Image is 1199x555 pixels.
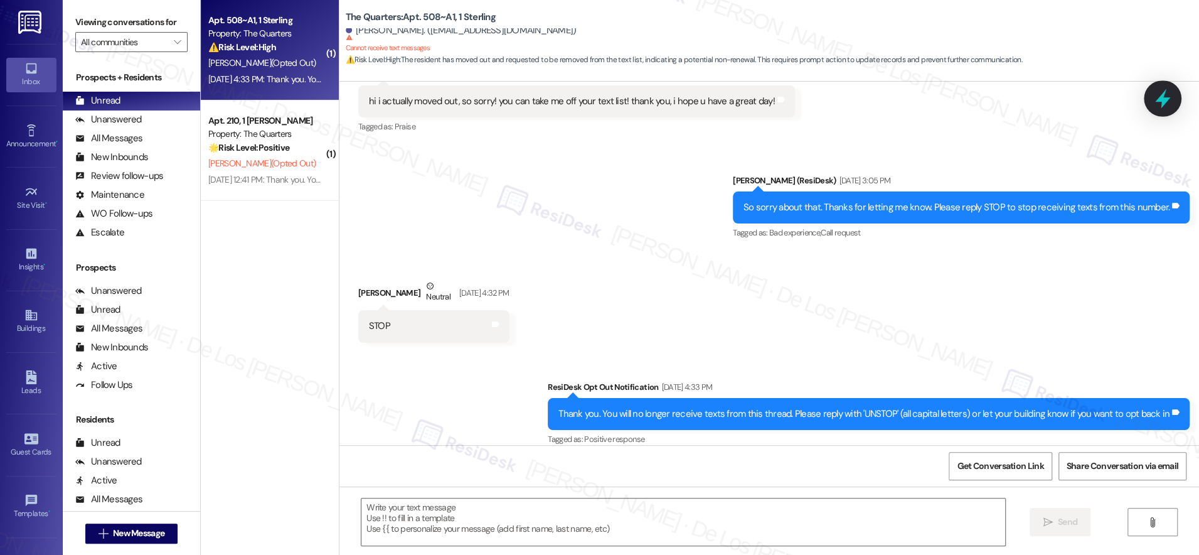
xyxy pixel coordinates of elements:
div: hi i actually moved out, so sorry! you can take me off your text list! thank you, i hope u have a... [369,95,775,108]
strong: ⚠️ Risk Level: High [208,41,276,53]
span: • [43,261,45,269]
div: Tagged as: [733,224,1190,242]
span: : The resident has moved out and requested to be removed from the text list, indicating a potenti... [346,53,1022,67]
div: WO Follow-ups [75,207,152,220]
div: STOP [369,320,390,333]
strong: ⚠️ Risk Level: High [346,55,400,65]
sup: Cannot receive text messages [346,34,430,52]
div: Active [75,474,117,487]
div: Follow Ups [75,379,133,392]
div: Residents [63,413,200,426]
span: • [48,507,50,516]
div: Thank you. You will no longer receive texts from this thread. Please reply with 'UNSTOP' (all cap... [558,407,1170,421]
div: Unread [75,94,120,107]
div: [DATE] 4:33 PM: Thank you. You will no longer receive texts from this thread. Please reply with '... [208,73,828,85]
div: Tagged as: [358,117,795,136]
strong: 🌟 Risk Level: Positive [208,142,289,153]
a: Insights • [6,243,56,277]
div: Neutral [424,279,452,306]
i:  [99,529,108,539]
i:  [1148,517,1157,527]
div: Tagged as: [548,430,1190,448]
b: The Quarters: Apt. 508~A1, 1 Sterling [346,11,496,24]
div: [PERSON_NAME] (ResiDesk) [733,174,1190,191]
span: Bad experience , [769,227,821,238]
a: Buildings [6,304,56,338]
div: Prospects + Residents [63,71,200,84]
span: Share Conversation via email [1067,460,1178,473]
i:  [1043,517,1052,527]
button: Share Conversation via email [1058,452,1186,480]
span: [PERSON_NAME] (Opted Out) [208,57,316,68]
span: Call request [821,227,860,238]
div: Unanswered [75,455,142,468]
a: Guest Cards [6,428,56,462]
a: Templates • [6,490,56,524]
button: Send [1030,508,1090,536]
div: Unread [75,436,120,450]
span: • [45,199,47,208]
span: Praise [395,121,415,132]
div: [DATE] 3:05 PM [836,174,890,187]
div: So sorry about that. Thanks for letting me know. Please reply STOP to stop receiving texts from t... [743,201,1170,214]
div: Unanswered [75,113,142,126]
div: New Inbounds [75,341,148,354]
div: Property: The Quarters [208,27,324,40]
div: Apt. 210, 1 [PERSON_NAME] [208,114,324,127]
div: All Messages [75,322,142,335]
div: All Messages [75,132,142,145]
input: All communities [81,32,168,52]
label: Viewing conversations for [75,13,188,32]
button: Get Conversation Link [949,452,1052,480]
span: New Message [113,527,164,540]
span: Send [1058,515,1077,529]
a: Inbox [6,58,56,92]
a: Site Visit • [6,181,56,215]
div: [DATE] 12:41 PM: Thank you. You will no longer receive texts from this thread. Please reply with ... [208,174,827,185]
span: Get Conversation Link [957,460,1043,473]
div: Property: The Quarters [208,127,324,141]
span: [PERSON_NAME] (Opted Out) [208,158,316,169]
span: Positive response [584,434,644,445]
a: Leads [6,367,56,401]
span: • [56,137,58,146]
i:  [174,37,181,47]
div: Unread [75,303,120,316]
div: [DATE] 4:33 PM [658,380,712,394]
div: [PERSON_NAME]. ([EMAIL_ADDRESS][DOMAIN_NAME]) [346,24,577,37]
div: New Inbounds [75,151,148,164]
div: [DATE] 4:32 PM [456,286,509,299]
div: [PERSON_NAME] [358,279,509,310]
div: Active [75,360,117,373]
div: ResiDesk Opt Out Notification [548,380,1190,398]
div: Maintenance [75,188,144,202]
div: Escalate [75,226,124,239]
div: Unanswered [75,284,142,298]
div: Prospects [63,261,200,274]
div: Review follow-ups [75,170,163,183]
div: All Messages [75,493,142,506]
button: New Message [85,524,178,544]
div: Apt. 508~A1, 1 Sterling [208,14,324,27]
img: ResiDesk Logo [18,11,44,34]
